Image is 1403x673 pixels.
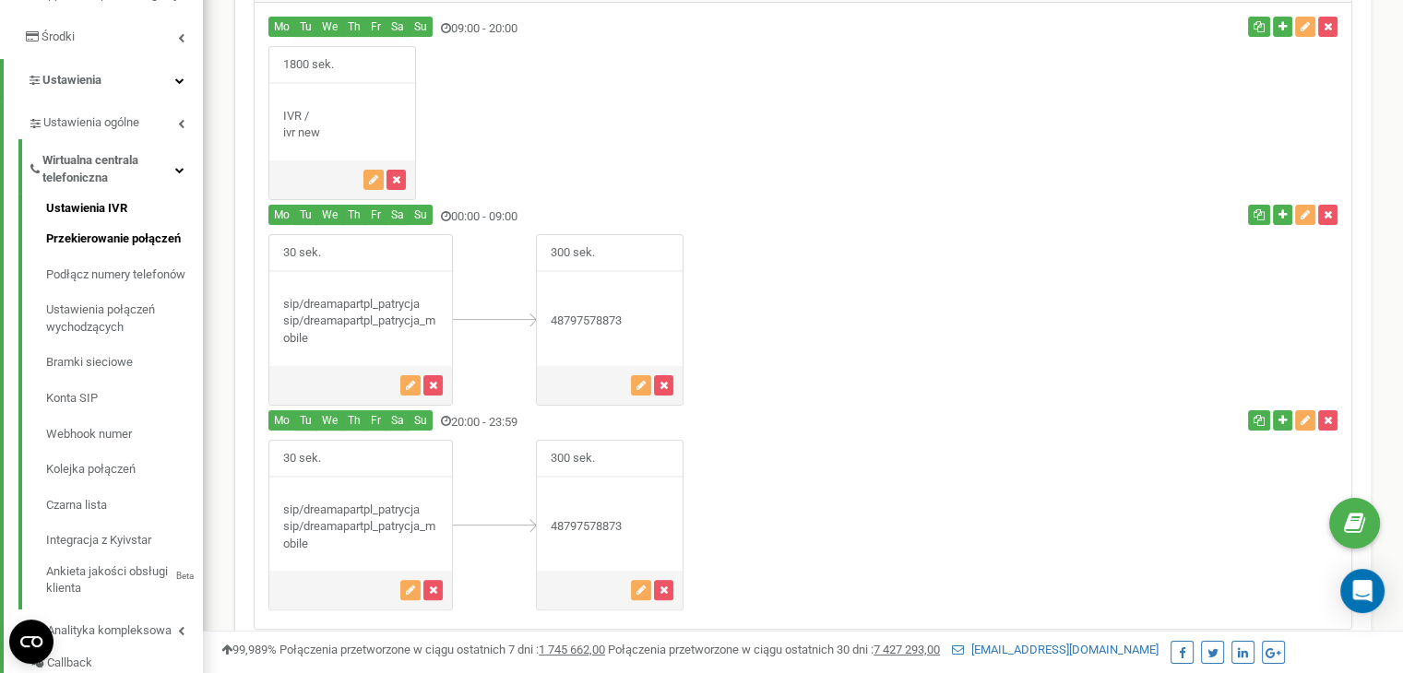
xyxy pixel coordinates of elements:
button: Mo [268,410,295,431]
button: Tu [294,205,317,225]
div: 48797578873 [537,313,683,330]
span: Wirtualna centrala telefoniczna [42,152,175,186]
button: Sa [386,205,410,225]
span: 300 sek. [537,235,609,271]
button: Fr [365,17,386,37]
div: 20:00 - 23:59 [255,410,986,435]
span: Środki [42,30,75,43]
button: Fr [365,410,386,431]
a: Podłącz numery telefonów [46,257,203,293]
button: Th [342,410,366,431]
span: 30 sek. [269,235,335,271]
button: Sa [386,410,410,431]
a: Konta SIP [46,381,203,417]
a: Przekierowanie połączeń [46,221,203,257]
div: sip/dreamapartpl_patrycja sip/dreamapartpl_patrycja_mobile [269,296,452,348]
button: Th [342,205,366,225]
div: sip/dreamapartpl_patrycja sip/dreamapartpl_patrycja_mobile [269,502,452,553]
div: 00:00 - 09:00 [255,205,986,230]
div: Open Intercom Messenger [1340,569,1385,613]
a: Ustawienia IVR [46,200,203,222]
a: Webhook numer [46,417,203,453]
button: We [316,410,343,431]
a: Integracja z Kyivstar [46,523,203,559]
button: Sa [386,17,410,37]
button: Mo [268,205,295,225]
a: Wirtualna centrala telefoniczna [28,139,203,194]
a: Kolejka połączeń [46,452,203,488]
button: Mo [268,17,295,37]
a: Bramki sieciowe [46,345,203,381]
a: Czarna lista [46,488,203,524]
button: Tu [294,17,317,37]
a: Analityka kompleksowa [28,609,203,647]
div: 09:00 - 20:00 [255,17,986,41]
button: Th [342,17,366,37]
span: Połączenia przetworzone w ciągu ostatnich 30 dni : [608,643,940,656]
u: 7 427 293,00 [874,643,940,656]
span: Połączenia przetworzone w ciągu ostatnich 7 dni : [279,643,605,656]
a: [EMAIL_ADDRESS][DOMAIN_NAME] [952,643,1159,656]
a: Ustawienia [4,59,203,102]
button: Su [409,17,433,37]
a: Ustawienia połączeń wychodzących [46,292,203,345]
button: Su [409,205,433,225]
span: 30 sek. [269,441,335,477]
a: Ankieta jakości obsługi klientaBeta [46,559,203,597]
div: IVR / ivr new [269,108,415,142]
a: Ustawienia ogólne [28,101,203,139]
span: Ustawienia ogólne [43,114,139,132]
span: Analityka kompleksowa [47,622,172,640]
span: Ustawienia [42,73,101,87]
span: 1800 sek. [269,47,348,83]
button: We [316,17,343,37]
u: 1 745 662,00 [539,643,605,656]
button: Tu [294,410,317,431]
div: 48797578873 [537,518,683,536]
button: We [316,205,343,225]
span: 99,989% [221,643,277,656]
button: Open CMP widget [9,620,54,664]
button: Fr [365,205,386,225]
span: 300 sek. [537,441,609,477]
button: Su [409,410,433,431]
span: Callback [47,655,92,672]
